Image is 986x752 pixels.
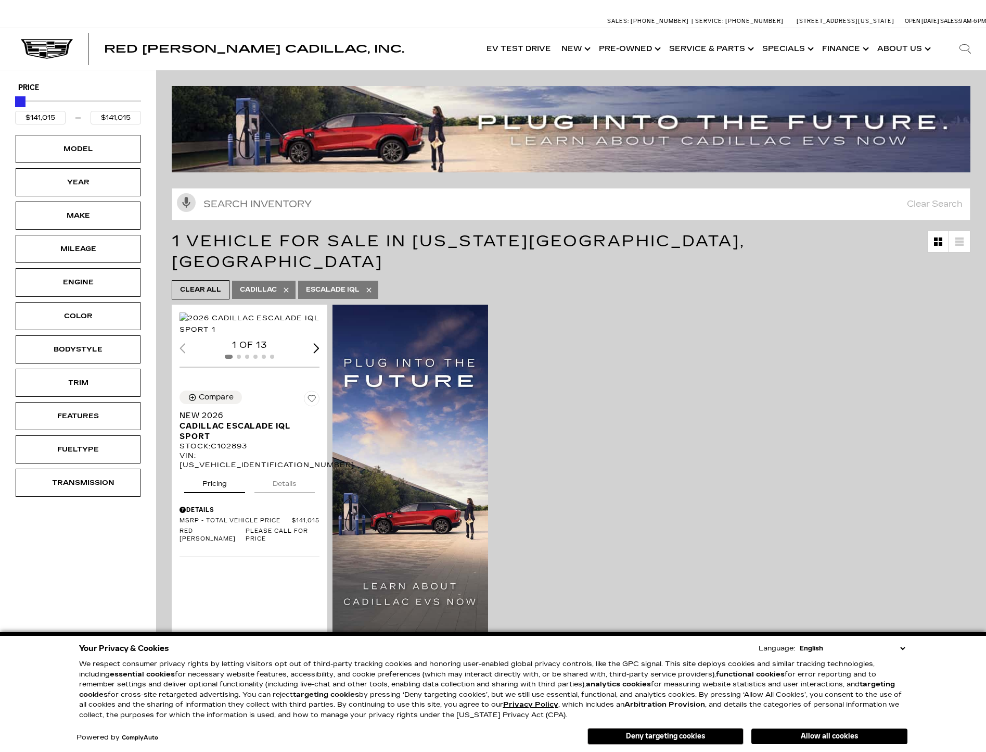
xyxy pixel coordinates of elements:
[52,277,104,288] div: Engine
[872,28,934,70] a: About Us
[110,670,175,679] strong: essential cookies
[122,735,158,741] a: ComplyAuto
[21,39,73,59] img: Cadillac Dark Logo with Cadillac White Text
[52,210,104,221] div: Make
[52,143,104,155] div: Model
[180,410,319,442] a: New 2026Cadillac ESCALADE IQL Sport
[180,340,319,351] div: 1 of 13
[172,86,978,172] img: ev-blog-post-banners4
[16,369,140,397] div: TrimTrim
[180,312,321,335] div: 1 / 2
[172,188,970,220] input: Search Inventory
[52,444,104,455] div: Fueltype
[16,302,140,330] div: ColorColor
[587,728,744,745] button: Deny targeting cookies
[79,659,907,720] p: We respect consumer privacy rights by letting visitors opt out of third-party tracking cookies an...
[180,421,312,442] span: Cadillac ESCALADE IQL Sport
[16,168,140,196] div: YearYear
[91,111,141,124] input: Maximum
[52,410,104,422] div: Features
[52,243,104,255] div: Mileage
[180,410,312,421] span: New 2026
[16,435,140,463] div: FueltypeFueltype
[104,44,404,54] a: Red [PERSON_NAME] Cadillac, Inc.
[180,505,319,515] div: Pricing Details - New 2026 Cadillac ESCALADE IQL Sport
[692,18,786,24] a: Service: [PHONE_NUMBER]
[716,670,785,679] strong: functional cookies
[16,202,140,230] div: MakeMake
[292,517,319,525] span: $141,015
[52,177,104,188] div: Year
[594,28,664,70] a: Pre-Owned
[18,83,138,93] h5: Price
[306,283,360,296] span: Escalade IQL
[246,528,319,543] span: Please call for price
[177,193,196,212] svg: Click to toggle on voice search
[52,310,104,322] div: Color
[959,18,986,24] span: 9 AM-6 PM
[797,643,907,654] select: Language Select
[757,28,817,70] a: Specials
[797,18,894,24] a: [STREET_ADDRESS][US_STATE]
[240,283,277,296] span: Cadillac
[180,451,319,470] div: VIN: [US_VEHICLE_IDENTIFICATION_NUMBER]
[15,93,141,124] div: Price
[15,111,66,124] input: Minimum
[104,43,404,55] span: Red [PERSON_NAME] Cadillac, Inc.
[180,517,319,525] a: MSRP - Total Vehicle Price $141,015
[940,18,959,24] span: Sales:
[905,18,939,24] span: Open [DATE]
[759,645,795,652] div: Language:
[556,28,594,70] a: New
[180,517,292,525] span: MSRP - Total Vehicle Price
[664,28,757,70] a: Service & Parts
[79,680,895,699] strong: targeting cookies
[586,680,651,688] strong: analytics cookies
[254,470,315,493] button: details tab
[817,28,872,70] a: Finance
[725,18,784,24] span: [PHONE_NUMBER]
[751,729,907,744] button: Allow all cookies
[15,96,25,107] div: Maximum Price
[503,700,558,709] a: Privacy Policy
[16,268,140,296] div: EngineEngine
[16,335,140,364] div: BodystyleBodystyle
[631,18,689,24] span: [PHONE_NUMBER]
[624,700,705,709] strong: Arbitration Provision
[199,393,234,402] div: Compare
[180,442,319,451] div: Stock : C102893
[52,344,104,355] div: Bodystyle
[76,734,158,741] div: Powered by
[180,528,246,543] span: Red [PERSON_NAME]
[180,312,321,335] img: 2026 Cadillac ESCALADE IQL Sport 1
[184,470,245,493] button: pricing tab
[481,28,556,70] a: EV Test Drive
[16,402,140,430] div: FeaturesFeatures
[180,528,319,543] a: Red [PERSON_NAME] Please call for price
[16,235,140,263] div: MileageMileage
[695,18,724,24] span: Service:
[79,641,169,656] span: Your Privacy & Cookies
[304,391,319,410] button: Save Vehicle
[607,18,629,24] span: Sales:
[172,232,745,271] span: 1 Vehicle for Sale in [US_STATE][GEOGRAPHIC_DATA], [GEOGRAPHIC_DATA]
[180,391,242,404] button: Compare Vehicle
[180,283,221,296] span: Clear All
[293,691,359,699] strong: targeting cookies
[313,343,319,353] div: Next slide
[16,469,140,497] div: TransmissionTransmission
[607,18,692,24] a: Sales: [PHONE_NUMBER]
[52,377,104,388] div: Trim
[16,135,140,163] div: ModelModel
[52,477,104,488] div: Transmission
